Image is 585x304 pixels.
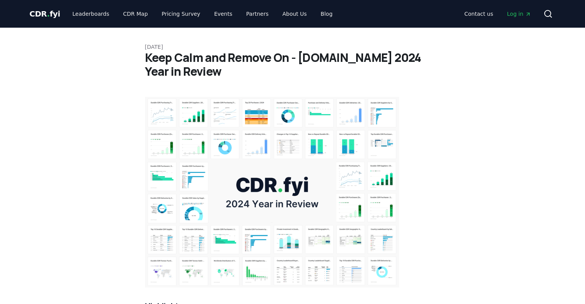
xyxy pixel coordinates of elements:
h1: Keep Calm and Remove On - [DOMAIN_NAME] 2024 Year in Review [145,51,440,78]
span: Log in [507,10,531,18]
a: Leaderboards [66,7,115,21]
a: Pricing Survey [155,7,206,21]
img: blog post image [145,97,400,287]
p: [DATE] [145,43,440,51]
a: Blog [315,7,339,21]
a: About Us [276,7,313,21]
a: Partners [240,7,275,21]
span: . [47,9,50,18]
a: Contact us [458,7,499,21]
a: CDR.fyi [30,8,60,19]
span: CDR fyi [30,9,60,18]
nav: Main [458,7,537,21]
a: Events [208,7,238,21]
a: Log in [501,7,537,21]
a: CDR Map [117,7,154,21]
nav: Main [66,7,338,21]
